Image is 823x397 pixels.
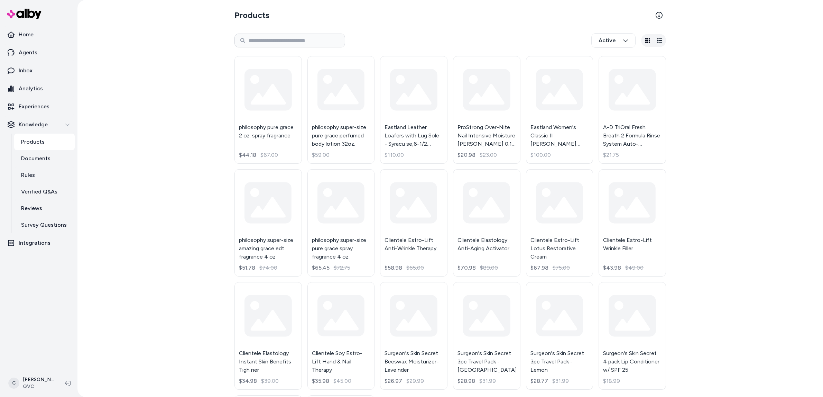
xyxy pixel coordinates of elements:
a: Rules [14,167,75,183]
a: Clientele Elastology Instant Skin Benefits Tigh ner$34.98$39.00 [234,282,302,390]
p: Verified Q&As [21,188,57,196]
a: Eastland Women's Classic II [PERSON_NAME] Loafers, Size 9-1/2 Wide, Navy$100.00 [526,56,593,164]
a: Verified Q&As [14,183,75,200]
a: Surgeon's Skin Secret 4 pack Lip Conditioner w/ SPF 25$18.99 [599,282,666,390]
a: Clientele Estro-Lift Anti-Wrinkle Therapy$58.98$65.00 [380,169,447,277]
a: Surgeon's Skin Secret Beeswax Moisturizer- Lave nder$26.97$29.99 [380,282,447,390]
p: Knowledge [19,120,48,129]
a: Surgeon's Skin Secret 3pc Travel Pack - [GEOGRAPHIC_DATA]$28.98$31.99 [453,282,520,390]
a: ProStrong Over-Nite Nail Intensive Moisture [PERSON_NAME] 0.17 oz$20.98$23.00 [453,56,520,164]
a: Home [3,26,75,43]
button: Active [591,33,636,48]
p: Inbox [19,66,33,75]
h2: Products [234,10,269,21]
p: Survey Questions [21,221,67,229]
a: Products [14,134,75,150]
p: Products [21,138,45,146]
p: [PERSON_NAME] [23,376,54,383]
a: Reviews [14,200,75,217]
a: Clientele Elastology Anti-Aging Activator$70.98$89.00 [453,169,520,277]
a: Documents [14,150,75,167]
p: Reviews [21,204,42,213]
a: Clientele Estro-Lift Lotus Restorative Cream$67.98$75.00 [526,169,593,277]
p: Agents [19,48,37,57]
p: Analytics [19,84,43,93]
a: Inbox [3,62,75,79]
a: philosophy super-size pure grace spray fragrance 4 oz.$65.45$72.75 [307,169,375,277]
a: philosophy super-size pure grace perfumed body lotion 32oz.$59.00 [307,56,375,164]
a: Surgeon's Skin Secret 3pc Travel Pack - Lemon$28.77$31.99 [526,282,593,390]
a: philosophy super-size amazing grace edt fragrance 4 oz$51.78$74.00 [234,169,302,277]
img: alby Logo [7,9,41,19]
p: Integrations [19,239,50,247]
a: Analytics [3,80,75,97]
a: Integrations [3,235,75,251]
a: Clientele Estro-Lift Wrinkle Filler$43.98$49.00 [599,169,666,277]
p: Experiences [19,102,49,111]
a: Clientele Soy Estro-Lift Hand & Nail Therapy$35.98$45.00 [307,282,375,390]
a: Experiences [3,98,75,115]
p: Documents [21,154,50,163]
a: philosophy pure grace 2 oz. spray fragrance$44.18$67.00 [234,56,302,164]
p: Rules [21,171,35,179]
a: Agents [3,44,75,61]
a: Eastland Leather Loafers with Lug Sole - Syracu se,6-1/2 Medium$110.00 [380,56,447,164]
p: Home [19,30,34,39]
span: C [8,378,19,389]
button: Knowledge [3,116,75,133]
span: QVC [23,383,54,390]
a: A-D TriOral Fresh Breath 2 Formula Rinse System Auto-Delivery,Mint$21.75 [599,56,666,164]
button: C[PERSON_NAME]QVC [4,372,59,394]
a: Survey Questions [14,217,75,233]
